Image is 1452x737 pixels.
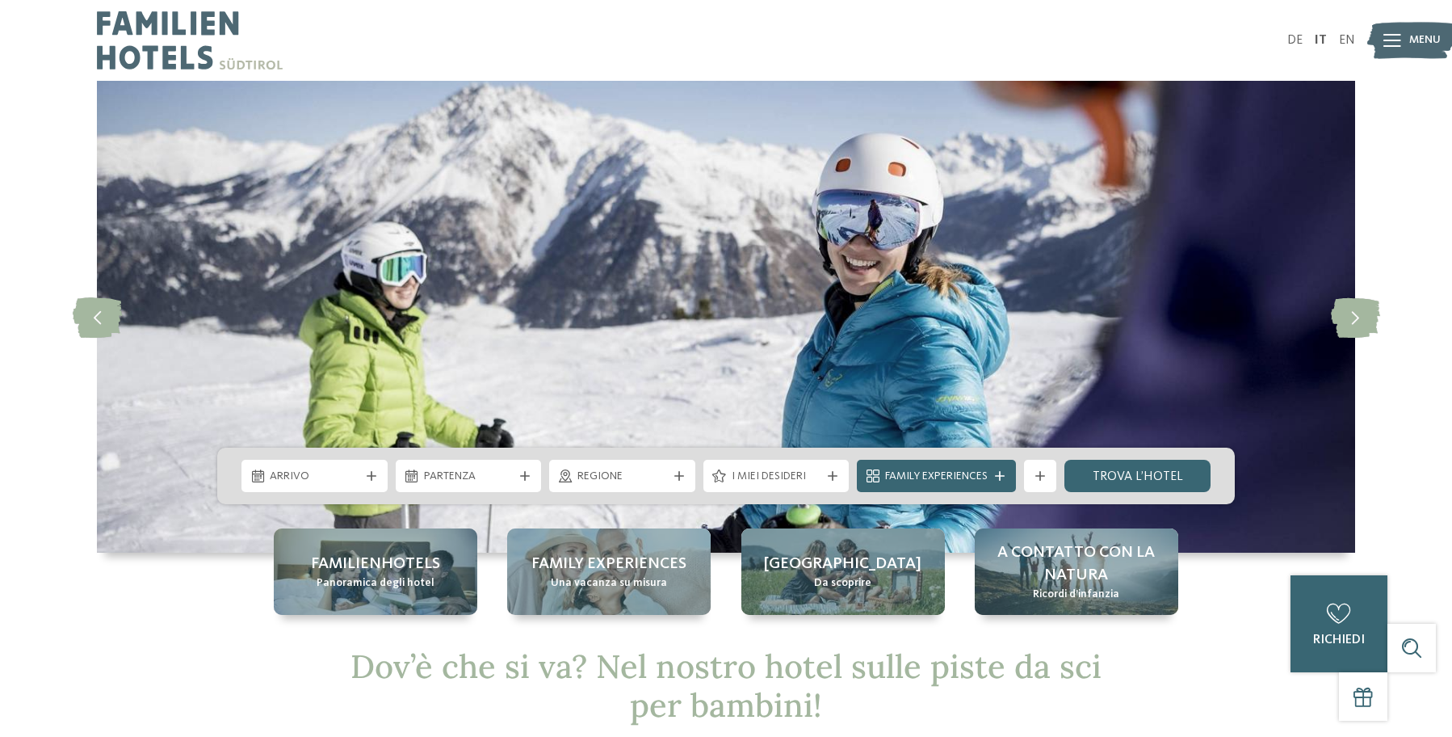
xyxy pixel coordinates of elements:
a: EN [1339,34,1355,47]
span: Familienhotels [311,553,440,575]
span: richiedi [1313,634,1365,646]
span: Da scoprire [814,575,871,592]
span: Panoramica degli hotel [317,575,434,592]
img: Hotel sulle piste da sci per bambini: divertimento senza confini [97,81,1355,553]
a: Hotel sulle piste da sci per bambini: divertimento senza confini Family experiences Una vacanza s... [507,529,711,615]
a: DE [1287,34,1303,47]
a: Hotel sulle piste da sci per bambini: divertimento senza confini Familienhotels Panoramica degli ... [274,529,477,615]
a: trova l’hotel [1064,460,1211,492]
span: [GEOGRAPHIC_DATA] [764,553,921,575]
span: A contatto con la natura [991,541,1162,587]
span: Ricordi d’infanzia [1033,587,1119,603]
span: Una vacanza su misura [551,575,667,592]
a: IT [1315,34,1327,47]
a: Hotel sulle piste da sci per bambini: divertimento senza confini A contatto con la natura Ricordi... [975,529,1178,615]
span: Partenza [424,469,514,485]
span: Family Experiences [885,469,988,485]
span: Dov’è che si va? Nel nostro hotel sulle piste da sci per bambini! [350,646,1102,726]
span: I miei desideri [732,469,821,485]
span: Family experiences [531,553,686,575]
span: Menu [1409,32,1441,48]
span: Arrivo [270,469,359,485]
a: richiedi [1290,575,1387,672]
span: Regione [577,469,667,485]
a: Hotel sulle piste da sci per bambini: divertimento senza confini [GEOGRAPHIC_DATA] Da scoprire [741,529,945,615]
